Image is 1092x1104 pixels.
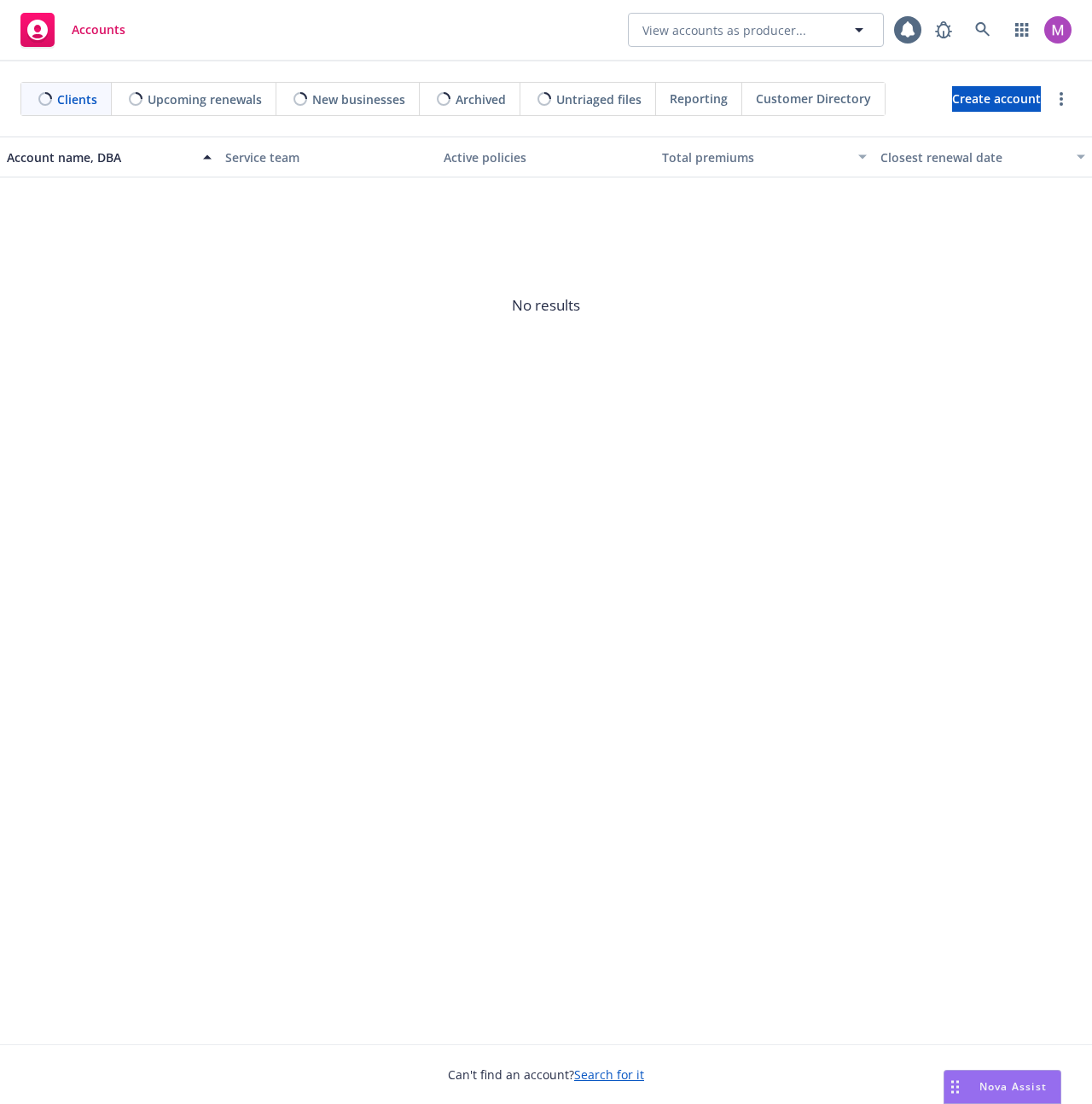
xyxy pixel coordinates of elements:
span: Archived [456,90,506,108]
div: Active policies [444,148,648,166]
span: View accounts as producer... [642,21,806,39]
span: Upcoming renewals [148,90,262,108]
button: Service team [218,137,437,177]
div: Drag to move [944,1071,966,1103]
span: Accounts [72,23,125,37]
a: Search for it [574,1066,644,1083]
button: Closest renewal date [874,137,1092,177]
button: Nova Assist [944,1070,1061,1104]
button: Active policies [437,137,655,177]
a: Create account [952,86,1041,112]
span: Customer Directory [756,90,871,107]
a: more [1051,89,1072,109]
span: New businesses [312,90,405,108]
a: Switch app [1005,13,1039,47]
img: photo [1044,16,1072,44]
span: Untriaged files [556,90,642,108]
span: Reporting [670,90,728,107]
button: View accounts as producer... [628,13,884,47]
span: Nova Assist [979,1079,1047,1094]
button: Total premiums [655,137,874,177]
a: Search [966,13,1000,47]
a: Report a Bug [926,13,961,47]
div: Service team [225,148,430,166]
span: Clients [57,90,97,108]
div: Closest renewal date [880,148,1066,166]
div: Account name, DBA [7,148,193,166]
a: Accounts [14,6,132,54]
div: Total premiums [662,148,848,166]
span: Can't find an account? [448,1066,644,1084]
span: Create account [952,83,1041,115]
